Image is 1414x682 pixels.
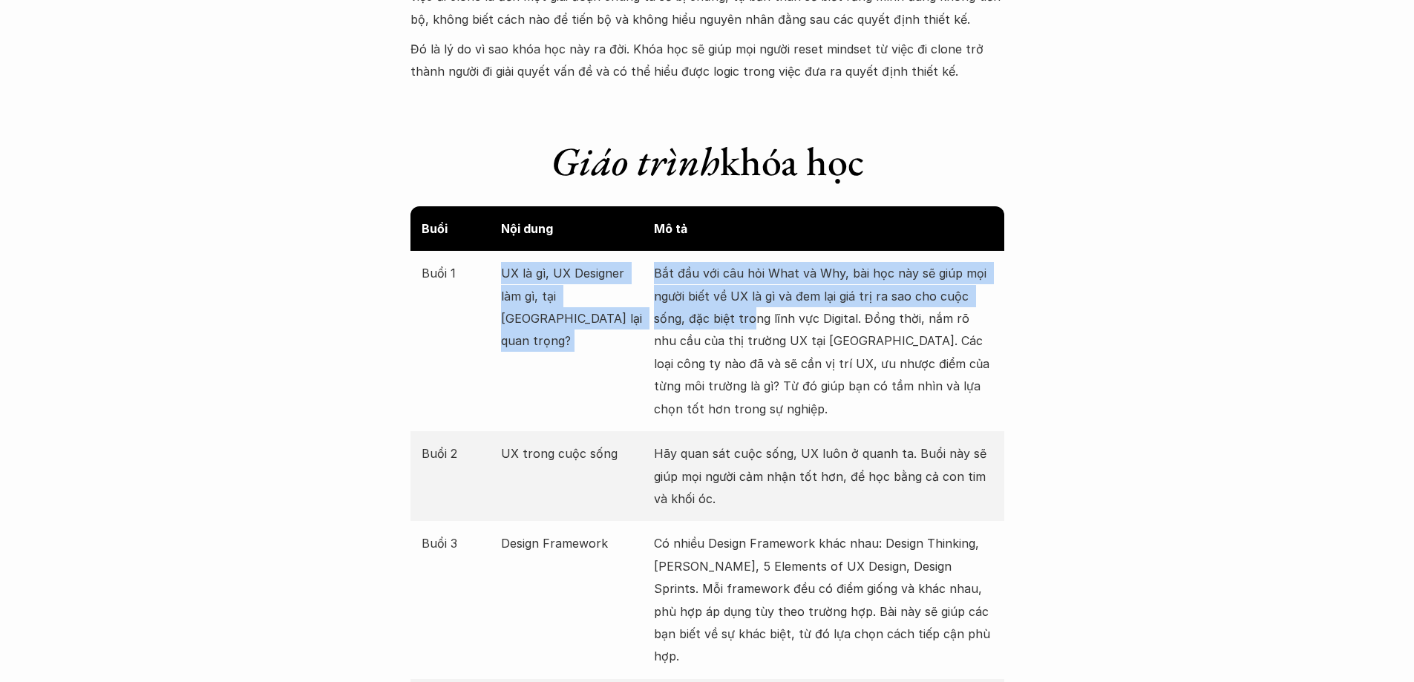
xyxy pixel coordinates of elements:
p: UX là gì, UX Designer làm gì, tại [GEOGRAPHIC_DATA] lại quan trọng? [501,262,647,353]
p: UX trong cuộc sống [501,442,647,465]
p: Có nhiều Design Framework khác nhau: Design Thinking, [PERSON_NAME], 5 Elements of UX Design, Des... [654,532,993,667]
strong: Mô tả [654,221,687,236]
em: Giáo trình [551,135,720,187]
p: Hãy quan sát cuộc sống, UX luôn ở quanh ta. Buổi này sẽ giúp mọi người cảm nhận tốt hơn, để học b... [654,442,993,510]
p: Đó là lý do vì sao khóa học này ra đời. Khóa học sẽ giúp mọi người reset mindset từ việc đi clone... [410,38,1004,83]
strong: Nội dung [501,221,553,236]
strong: Buổi [422,221,448,236]
h1: khóa học [410,137,1004,186]
p: Buổi 1 [422,262,494,284]
p: Buổi 3 [422,532,494,554]
p: Design Framework [501,532,647,554]
p: Buổi 2 [422,442,494,465]
p: Bắt đầu với câu hỏi What và Why, bài học này sẽ giúp mọi người biết về UX là gì và đem lại giá tr... [654,262,993,420]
